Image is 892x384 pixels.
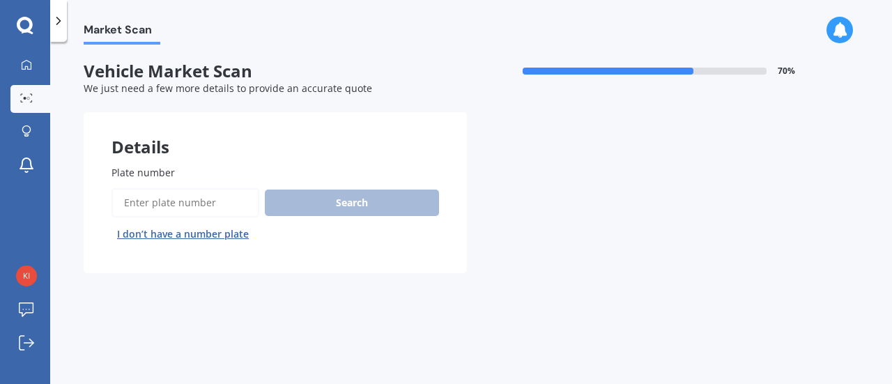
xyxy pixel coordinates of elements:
[111,223,254,245] button: I don’t have a number plate
[778,66,795,76] span: 70 %
[84,82,372,95] span: We just need a few more details to provide an accurate quote
[84,61,467,82] span: Vehicle Market Scan
[84,112,467,154] div: Details
[111,166,175,179] span: Plate number
[84,23,160,42] span: Market Scan
[111,188,259,217] input: Enter plate number
[16,266,37,286] img: 0a027863d8297efdf03991ac1cd12ec5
